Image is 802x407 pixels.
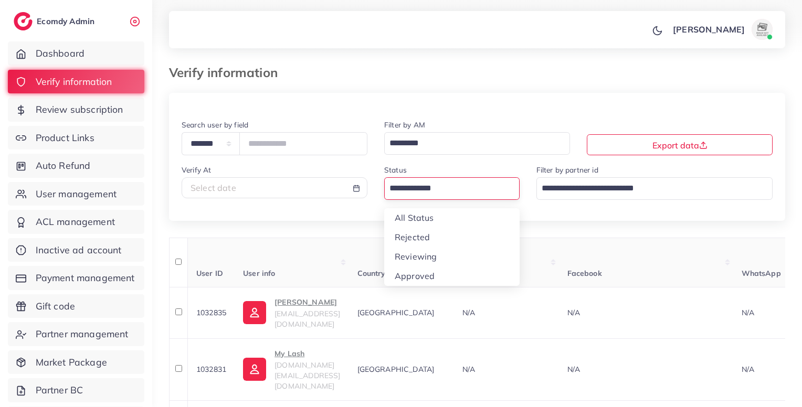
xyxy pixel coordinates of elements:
[182,120,248,130] label: Search user by field
[36,243,122,257] span: Inactive ad account
[357,365,435,374] span: [GEOGRAPHIC_DATA]
[673,23,745,36] p: [PERSON_NAME]
[384,177,520,200] div: Search for option
[196,269,223,278] span: User ID
[667,19,777,40] a: [PERSON_NAME]avatar
[36,271,135,285] span: Payment management
[357,269,386,278] span: Country
[8,70,144,94] a: Verify information
[462,269,514,278] span: Phone number
[386,179,506,197] input: Search for option
[243,269,275,278] span: User info
[36,159,91,173] span: Auto Refund
[752,19,773,40] img: avatar
[14,12,97,30] a: logoEcomdy Admin
[36,131,94,145] span: Product Links
[8,294,144,318] a: Gift code
[386,134,556,152] input: Search for option
[14,12,33,30] img: logo
[587,134,773,155] button: Export data
[742,269,781,278] span: WhatsApp
[462,365,475,374] span: N/A
[36,75,112,89] span: Verify information
[243,296,340,330] a: [PERSON_NAME][EMAIL_ADDRESS][DOMAIN_NAME]
[243,347,340,392] a: My Lash[DOMAIN_NAME][EMAIL_ADDRESS][DOMAIN_NAME]
[36,187,117,201] span: User management
[196,308,226,317] span: 1032835
[37,16,97,26] h2: Ecomdy Admin
[196,365,226,374] span: 1032831
[36,299,75,313] span: Gift code
[36,215,115,229] span: ACL management
[243,358,266,381] img: ic-user-info.36bf1079.svg
[275,360,340,391] span: [DOMAIN_NAME][EMAIL_ADDRESS][DOMAIN_NAME]
[536,165,598,175] label: Filter by partner id
[8,154,144,178] a: Auto Refund
[8,41,144,66] a: Dashboard
[536,177,773,200] div: Search for option
[567,308,580,317] span: N/A
[275,309,340,329] span: [EMAIL_ADDRESS][DOMAIN_NAME]
[8,378,144,402] a: Partner BC
[742,308,754,317] span: N/A
[36,327,129,341] span: Partner management
[652,140,708,151] span: Export data
[8,98,144,122] a: Review subscription
[567,365,580,374] span: N/A
[742,365,754,374] span: N/A
[182,165,211,175] label: Verify At
[36,47,85,60] span: Dashboard
[275,347,340,360] p: My Lash
[8,182,144,206] a: User management
[462,308,475,317] span: N/A
[567,269,602,278] span: Facebook
[36,103,123,116] span: Review subscription
[243,301,266,324] img: ic-user-info.36bf1079.svg
[384,165,407,175] label: Status
[384,132,570,155] div: Search for option
[8,238,144,262] a: Inactive ad account
[36,383,83,397] span: Partner BC
[191,183,236,193] span: Select date
[8,350,144,374] a: Market Package
[275,296,340,308] p: [PERSON_NAME]
[8,126,144,150] a: Product Links
[8,266,144,290] a: Payment management
[538,179,759,197] input: Search for option
[8,210,144,234] a: ACL management
[8,322,144,346] a: Partner management
[384,120,425,130] label: Filter by AM
[357,308,435,317] span: [GEOGRAPHIC_DATA]
[169,65,286,80] h3: Verify information
[36,356,107,369] span: Market Package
